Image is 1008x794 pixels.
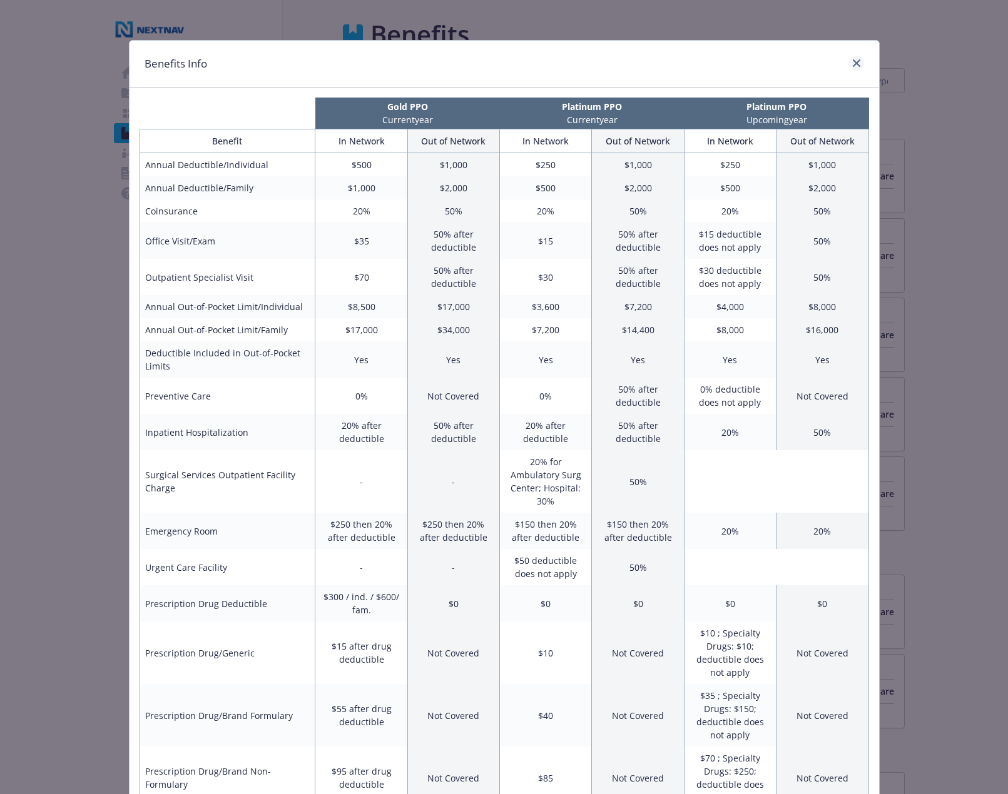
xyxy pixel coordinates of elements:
[500,585,592,621] td: $0
[776,513,868,549] td: 20%
[592,129,684,153] th: Out of Network
[315,129,407,153] th: In Network
[592,378,684,414] td: 50% after deductible
[684,259,776,295] td: $30 deductible does not apply
[315,341,407,378] td: Yes
[315,176,407,199] td: $1,000
[407,549,499,585] td: -
[592,199,684,223] td: 50%
[687,113,867,126] p: Upcoming year
[776,259,868,295] td: 50%
[315,414,407,450] td: 20% after deductible
[318,113,497,126] p: Current year
[407,295,499,318] td: $17,000
[502,100,682,113] p: Platinum PPO
[500,414,592,450] td: 20% after deductible
[776,414,868,450] td: 50%
[592,549,684,585] td: 50%
[315,513,407,549] td: $250 then 20% after deductible
[500,199,592,223] td: 20%
[684,129,776,153] th: In Network
[592,414,684,450] td: 50% after deductible
[776,378,868,414] td: Not Covered
[684,223,776,259] td: $15 deductible does not apply
[684,199,776,223] td: 20%
[140,378,315,414] td: Preventive Care
[684,295,776,318] td: $4,000
[776,199,868,223] td: 50%
[140,259,315,295] td: Outpatient Specialist Visit
[592,341,684,378] td: Yes
[684,153,776,177] td: $250
[407,176,499,199] td: $2,000
[776,585,868,621] td: $0
[318,100,497,113] p: Gold PPO
[500,513,592,549] td: $150 then 20% after deductible
[140,513,315,549] td: Emergency Room
[592,318,684,341] td: $14,400
[140,318,315,341] td: Annual Out-of-Pocket Limit/Family
[592,153,684,177] td: $1,000
[140,585,315,621] td: Prescription Drug Deductible
[140,621,315,684] td: Prescription Drug/Generic
[500,259,592,295] td: $30
[140,153,315,177] td: Annual Deductible/Individual
[140,450,315,513] td: Surgical Services Outpatient Facility Charge
[315,450,407,513] td: -
[315,153,407,177] td: $500
[500,378,592,414] td: 0%
[684,414,776,450] td: 20%
[407,450,499,513] td: -
[315,318,407,341] td: $17,000
[407,223,499,259] td: 50% after deductible
[140,129,315,153] th: Benefit
[684,585,776,621] td: $0
[500,223,592,259] td: $15
[684,341,776,378] td: Yes
[407,621,499,684] td: Not Covered
[687,100,867,113] p: Platinum PPO
[684,176,776,199] td: $500
[500,450,592,513] td: 20% for Ambulatory Surg Center; Hospital: 30%
[315,621,407,684] td: $15 after drug deductible
[592,621,684,684] td: Not Covered
[684,684,776,746] td: $35 ; Specialty Drugs: $150; deductible does not apply
[684,318,776,341] td: $8,000
[145,56,207,72] h1: Benefits Info
[776,153,868,177] td: $1,000
[776,223,868,259] td: 50%
[407,585,499,621] td: $0
[776,621,868,684] td: Not Covered
[407,153,499,177] td: $1,000
[407,318,499,341] td: $34,000
[315,295,407,318] td: $8,500
[776,341,868,378] td: Yes
[502,113,682,126] p: Current year
[140,199,315,223] td: Coinsurance
[500,295,592,318] td: $3,600
[407,684,499,746] td: Not Covered
[776,295,868,318] td: $8,000
[684,621,776,684] td: $10 ; Specialty Drugs: $10; deductible does not apply
[407,378,499,414] td: Not Covered
[592,259,684,295] td: 50% after deductible
[140,223,315,259] td: Office Visit/Exam
[776,176,868,199] td: $2,000
[407,341,499,378] td: Yes
[500,621,592,684] td: $10
[140,176,315,199] td: Annual Deductible/Family
[315,378,407,414] td: 0%
[500,549,592,585] td: $50 deductible does not apply
[592,223,684,259] td: 50% after deductible
[407,199,499,223] td: 50%
[592,176,684,199] td: $2,000
[407,259,499,295] td: 50% after deductible
[140,341,315,378] td: Deductible Included in Out-of-Pocket Limits
[500,318,592,341] td: $7,200
[140,549,315,585] td: Urgent Care Facility
[407,513,499,549] td: $250 then 20% after deductible
[500,129,592,153] th: In Network
[407,414,499,450] td: 50% after deductible
[592,585,684,621] td: $0
[315,259,407,295] td: $70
